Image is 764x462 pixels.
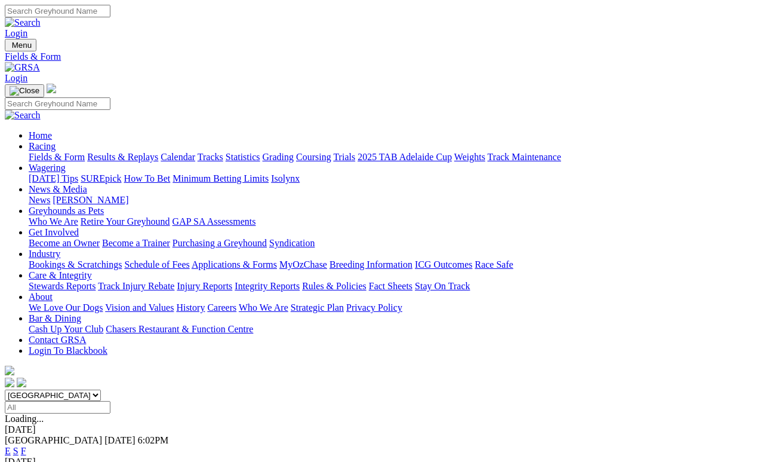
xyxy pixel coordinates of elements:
[369,281,412,291] a: Fact Sheets
[12,41,32,50] span: Menu
[5,28,27,38] a: Login
[29,216,759,227] div: Greyhounds as Pets
[105,302,174,313] a: Vision and Values
[271,173,300,183] a: Isolynx
[177,281,232,291] a: Injury Reports
[161,152,195,162] a: Calendar
[29,281,759,292] div: Care & Integrity
[29,259,759,270] div: Industry
[172,216,256,227] a: GAP SA Assessments
[124,259,189,270] a: Schedule of Fees
[87,152,158,162] a: Results & Replays
[29,345,107,356] a: Login To Blackbook
[29,324,759,335] div: Bar & Dining
[29,249,60,259] a: Industry
[21,446,26,456] a: F
[5,446,11,456] a: E
[5,39,36,51] button: Toggle navigation
[454,152,485,162] a: Weights
[176,302,205,313] a: History
[29,152,85,162] a: Fields & Form
[138,435,169,445] span: 6:02PM
[358,152,452,162] a: 2025 TAB Adelaide Cup
[415,281,470,291] a: Stay On Track
[81,173,121,183] a: SUREpick
[415,259,472,270] a: ICG Outcomes
[29,152,759,163] div: Racing
[333,152,355,162] a: Trials
[81,216,170,227] a: Retire Your Greyhound
[53,195,128,205] a: [PERSON_NAME]
[279,259,327,270] a: MyOzChase
[488,152,561,162] a: Track Maintenance
[29,335,86,345] a: Contact GRSA
[5,401,110,414] input: Select date
[29,195,50,205] a: News
[302,281,366,291] a: Rules & Policies
[5,17,41,28] img: Search
[29,302,103,313] a: We Love Our Dogs
[29,259,122,270] a: Bookings & Scratchings
[10,86,39,96] img: Close
[29,163,66,173] a: Wagering
[5,424,759,435] div: [DATE]
[226,152,260,162] a: Statistics
[198,152,223,162] a: Tracks
[29,184,87,194] a: News & Media
[29,238,100,248] a: Become an Owner
[29,130,52,140] a: Home
[29,206,104,216] a: Greyhounds as Pets
[29,302,759,313] div: About
[29,238,759,249] div: Get Involved
[5,435,102,445] span: [GEOGRAPHIC_DATA]
[475,259,513,270] a: Race Safe
[5,97,110,110] input: Search
[5,62,40,73] img: GRSA
[29,281,95,291] a: Stewards Reports
[235,281,300,291] a: Integrity Reports
[5,378,14,387] img: facebook.svg
[29,173,78,183] a: [DATE] Tips
[29,195,759,206] div: News & Media
[13,446,19,456] a: S
[296,152,331,162] a: Coursing
[29,324,103,334] a: Cash Up Your Club
[29,216,78,227] a: Who We Are
[104,435,135,445] span: [DATE]
[29,173,759,184] div: Wagering
[5,366,14,375] img: logo-grsa-white.png
[5,51,759,62] a: Fields & Form
[192,259,277,270] a: Applications & Forms
[5,414,44,424] span: Loading...
[239,302,288,313] a: Who We Are
[106,324,253,334] a: Chasers Restaurant & Function Centre
[29,227,79,237] a: Get Involved
[329,259,412,270] a: Breeding Information
[29,270,92,280] a: Care & Integrity
[17,378,26,387] img: twitter.svg
[269,238,315,248] a: Syndication
[124,173,171,183] a: How To Bet
[5,110,41,121] img: Search
[5,5,110,17] input: Search
[291,302,344,313] a: Strategic Plan
[29,292,53,302] a: About
[47,84,56,93] img: logo-grsa-white.png
[29,313,81,323] a: Bar & Dining
[172,173,269,183] a: Minimum Betting Limits
[207,302,236,313] a: Careers
[346,302,402,313] a: Privacy Policy
[102,238,170,248] a: Become a Trainer
[5,73,27,83] a: Login
[263,152,294,162] a: Grading
[5,84,44,97] button: Toggle navigation
[98,281,174,291] a: Track Injury Rebate
[29,141,56,151] a: Racing
[172,238,267,248] a: Purchasing a Greyhound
